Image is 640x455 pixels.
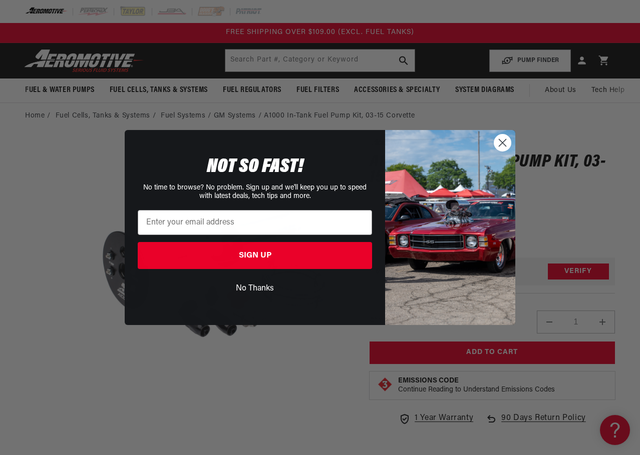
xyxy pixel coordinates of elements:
span: No time to browse? No problem. Sign up and we'll keep you up to speed with latest deals, tech tip... [143,184,367,200]
button: SIGN UP [138,242,372,269]
img: 85cdd541-2605-488b-b08c-a5ee7b438a35.jpeg [385,130,515,325]
button: No Thanks [138,279,372,298]
button: Close dialog [494,134,511,151]
input: Enter your email address [138,210,372,235]
span: NOT SO FAST! [207,157,303,177]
